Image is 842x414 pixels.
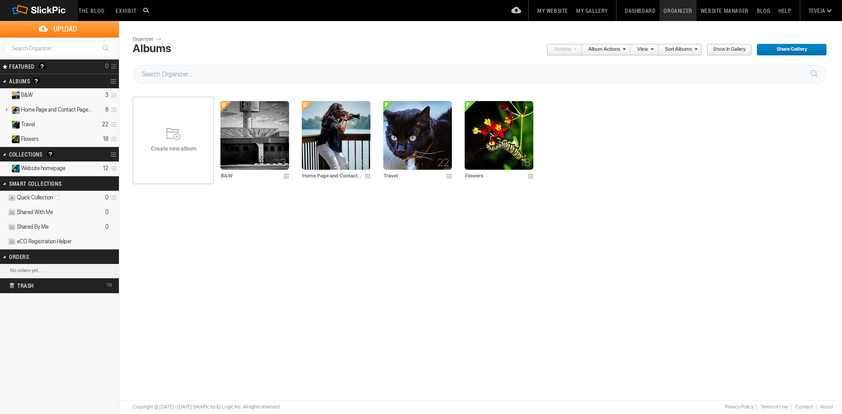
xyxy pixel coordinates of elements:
[133,403,281,411] div: Copyright © [DATE]–[DATE] SlickPic by IQ Logic Inc. All rights reserved.
[9,279,94,292] h2: Trash
[9,147,86,161] h2: Collections
[133,145,214,152] span: Create new album
[8,223,16,231] img: ico_album_coll.png
[791,404,816,410] a: Contact
[8,238,16,246] img: ico_album_coll.png
[1,121,10,128] a: Expand
[17,223,48,231] span: Shared By Me
[302,172,362,180] input: Home Page and Contact Page Photos
[280,159,286,166] span: 3
[21,91,33,99] span: B&W
[383,101,452,170] img: Baldwin.webp
[1,165,10,172] a: Expand
[582,44,626,56] a: Album Actions
[133,42,171,55] div: Albums
[1,91,10,98] a: Expand
[8,121,20,129] ins: Public Album
[816,404,833,410] a: About
[8,135,20,143] ins: Public Album
[10,268,42,274] b: No orders yet...
[437,159,449,166] span: 22
[659,44,697,56] a: Sort Albums
[21,121,35,128] span: Travel
[8,106,20,114] ins: Unlisted Album
[302,101,370,170] img: Teveia_1.webp
[756,404,791,410] a: Terms of Use
[220,101,289,170] img: Break_Time_Safaga.webp
[520,159,531,166] span: 18
[11,21,119,37] span: Upload
[17,194,63,201] span: Quick Collection
[8,194,16,202] img: ico_album_quick.png
[721,404,756,410] a: Privacy Policy
[707,44,752,56] a: Show in Gallery
[9,177,86,190] h2: Smart Collections
[465,101,533,170] img: COVID_Catepillar.webp
[361,159,368,166] span: 8
[21,106,92,113] span: Home Page and Contact Page Photos
[110,148,119,161] a: Collection Options
[142,5,153,16] input: Search photos on SlickPic...
[9,74,86,88] h2: Albums
[8,209,16,216] img: ico_album_coll.png
[6,63,35,70] span: FEATURED
[547,44,577,56] a: Actions
[8,91,20,99] ins: Unlisted Album
[133,65,826,83] input: Search Organizer...
[21,165,65,172] span: Website homepage
[465,172,525,180] input: Flowers
[707,44,745,56] span: Show in Gallery
[383,172,444,180] input: Travel
[8,165,20,172] ins: Public Collection
[97,40,114,56] a: Search
[220,172,281,180] input: B&W
[1,135,10,142] a: Expand
[17,209,53,216] span: Shared With Me
[631,44,654,56] a: View
[21,135,39,143] span: Flowers
[756,44,821,56] span: Share Gallery
[5,41,114,56] input: Search Organizer...
[9,250,86,263] h2: Orders
[17,238,72,245] span: eCO Registration Helper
